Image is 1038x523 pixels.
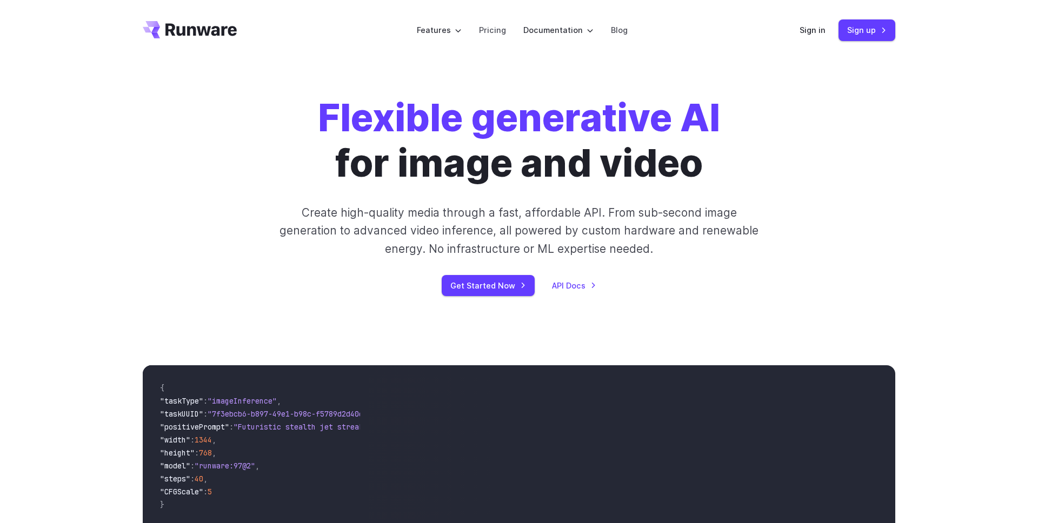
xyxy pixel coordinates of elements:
[195,435,212,445] span: 1344
[208,396,277,406] span: "imageInference"
[143,21,237,38] a: Go to /
[195,474,203,484] span: 40
[160,422,229,432] span: "positivePrompt"
[212,448,216,458] span: ,
[318,95,720,186] h1: for image and video
[523,24,594,36] label: Documentation
[203,396,208,406] span: :
[190,461,195,471] span: :
[234,422,627,432] span: "Futuristic stealth jet streaking through a neon-lit cityscape with glowing purple exhaust"
[160,474,190,484] span: "steps"
[255,461,259,471] span: ,
[160,396,203,406] span: "taskType"
[160,461,190,471] span: "model"
[195,448,199,458] span: :
[839,19,895,41] a: Sign up
[229,422,234,432] span: :
[611,24,628,36] a: Blog
[552,279,596,292] a: API Docs
[195,461,255,471] span: "runware:97@2"
[208,487,212,497] span: 5
[160,500,164,509] span: }
[278,204,760,258] p: Create high-quality media through a fast, affordable API. From sub-second image generation to adv...
[442,275,535,296] a: Get Started Now
[160,487,203,497] span: "CFGScale"
[800,24,826,36] a: Sign in
[199,448,212,458] span: 768
[208,409,372,419] span: "7f3ebcb6-b897-49e1-b98c-f5789d2d40d7"
[479,24,506,36] a: Pricing
[203,487,208,497] span: :
[160,383,164,393] span: {
[203,409,208,419] span: :
[203,474,208,484] span: ,
[190,474,195,484] span: :
[160,435,190,445] span: "width"
[318,95,720,140] strong: Flexible generative AI
[160,409,203,419] span: "taskUUID"
[160,448,195,458] span: "height"
[190,435,195,445] span: :
[277,396,281,406] span: ,
[212,435,216,445] span: ,
[417,24,462,36] label: Features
